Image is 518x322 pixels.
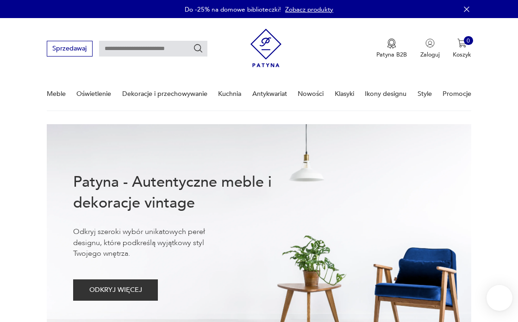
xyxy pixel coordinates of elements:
p: Koszyk [453,51,471,59]
img: Ikonka użytkownika [425,38,435,48]
button: Sprzedawaj [47,41,93,56]
a: ODKRYJ WIĘCEJ [73,288,158,293]
div: 0 [464,36,473,45]
button: 0Koszyk [453,38,471,59]
p: Zaloguj [420,51,440,59]
p: Odkryj szeroki wybór unikatowych pereł designu, które podkreślą wyjątkowy styl Twojego wnętrza. [73,227,231,259]
a: Ikony designu [365,78,406,110]
iframe: Smartsupp widget button [487,285,512,311]
img: Ikona medalu [387,38,396,49]
a: Promocje [443,78,471,110]
button: Zaloguj [420,38,440,59]
a: Style [418,78,432,110]
a: Nowości [298,78,324,110]
a: Kuchnia [218,78,241,110]
a: Sprzedawaj [47,46,93,52]
a: Oświetlenie [76,78,111,110]
a: Antykwariat [252,78,287,110]
img: Ikona koszyka [457,38,467,48]
a: Zobacz produkty [285,5,333,14]
button: Szukaj [193,44,203,54]
p: Do -25% na domowe biblioteczki! [185,5,281,14]
a: Dekoracje i przechowywanie [122,78,207,110]
p: Patyna B2B [376,51,407,59]
img: Patyna - sklep z meblami i dekoracjami vintage [250,25,281,70]
button: ODKRYJ WIĘCEJ [73,279,158,301]
a: Klasyki [335,78,354,110]
h1: Patyna - Autentyczne meble i dekoracje vintage [73,172,298,214]
a: Ikona medaluPatyna B2B [376,38,407,59]
button: Patyna B2B [376,38,407,59]
a: Meble [47,78,66,110]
